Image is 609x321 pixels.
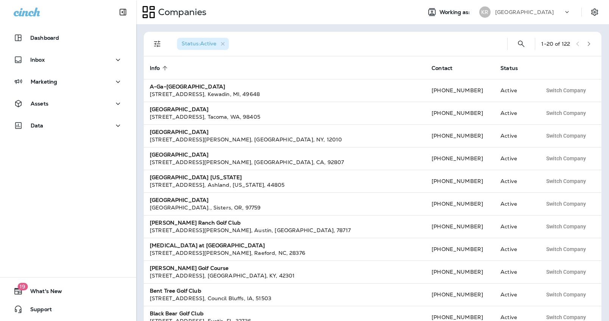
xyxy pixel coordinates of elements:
[542,221,590,232] button: Switch Company
[150,106,208,113] strong: [GEOGRAPHIC_DATA]
[150,287,201,294] strong: Bent Tree Golf Club
[150,65,160,71] span: Info
[426,238,494,261] td: [PHONE_NUMBER]
[17,283,28,290] span: 19
[542,130,590,141] button: Switch Company
[426,147,494,170] td: [PHONE_NUMBER]
[30,57,45,63] p: Inbox
[150,129,208,135] strong: [GEOGRAPHIC_DATA]
[150,65,170,71] span: Info
[440,9,472,16] span: Working as:
[150,90,419,98] div: [STREET_ADDRESS] , Kewadin , MI , 49648
[542,107,590,119] button: Switch Company
[479,6,491,18] div: KR
[542,153,590,164] button: Switch Company
[426,261,494,283] td: [PHONE_NUMBER]
[542,175,590,187] button: Switch Company
[150,113,419,121] div: [STREET_ADDRESS] , Tacoma , WA , 98405
[494,102,536,124] td: Active
[150,151,208,158] strong: [GEOGRAPHIC_DATA]
[426,79,494,102] td: [PHONE_NUMBER]
[495,9,554,15] p: [GEOGRAPHIC_DATA]
[546,247,586,252] span: Switch Company
[150,181,419,189] div: [STREET_ADDRESS] , Ashland , [US_STATE] , 44805
[150,197,208,203] strong: [GEOGRAPHIC_DATA]
[426,170,494,192] td: [PHONE_NUMBER]
[150,83,225,90] strong: A-Ga-[GEOGRAPHIC_DATA]
[494,261,536,283] td: Active
[150,226,419,234] div: [STREET_ADDRESS][PERSON_NAME] , Austin , [GEOGRAPHIC_DATA] , 78717
[546,133,586,138] span: Switch Company
[31,123,43,129] p: Data
[542,289,590,300] button: Switch Company
[31,101,48,107] p: Assets
[8,96,129,111] button: Assets
[31,79,57,85] p: Marketing
[150,242,265,249] strong: [MEDICAL_DATA] at [GEOGRAPHIC_DATA]
[426,215,494,238] td: [PHONE_NUMBER]
[150,36,165,51] button: Filters
[150,174,242,181] strong: [GEOGRAPHIC_DATA] [US_STATE]
[432,65,452,71] span: Contact
[514,36,529,51] button: Search Companies
[8,74,129,89] button: Marketing
[30,35,59,41] p: Dashboard
[150,204,419,211] div: [GEOGRAPHIC_DATA]. , Sisters , OR , 97759
[426,192,494,215] td: [PHONE_NUMBER]
[494,124,536,147] td: Active
[542,243,590,255] button: Switch Company
[494,147,536,170] td: Active
[150,310,204,317] strong: Black Bear Golf Club
[546,224,586,229] span: Switch Company
[546,315,586,320] span: Switch Company
[546,88,586,93] span: Switch Company
[182,40,216,47] span: Status : Active
[494,283,536,306] td: Active
[494,238,536,261] td: Active
[494,215,536,238] td: Active
[500,65,528,71] span: Status
[150,219,241,226] strong: [PERSON_NAME] Ranch Golf Club
[150,295,419,302] div: [STREET_ADDRESS] , Council Bluffs , IA , 51503
[546,201,586,206] span: Switch Company
[494,170,536,192] td: Active
[426,102,494,124] td: [PHONE_NUMBER]
[155,6,207,18] p: Companies
[8,118,129,133] button: Data
[150,272,419,279] div: [STREET_ADDRESS] , [GEOGRAPHIC_DATA] , KY , 42301
[8,30,129,45] button: Dashboard
[8,302,129,317] button: Support
[542,198,590,209] button: Switch Company
[150,158,419,166] div: [STREET_ADDRESS][PERSON_NAME] , [GEOGRAPHIC_DATA] , CA , 92807
[542,266,590,278] button: Switch Company
[500,65,518,71] span: Status
[23,288,62,297] span: What's New
[494,192,536,215] td: Active
[150,265,229,271] strong: [PERSON_NAME] Golf Course
[546,178,586,184] span: Switch Company
[112,5,134,20] button: Collapse Sidebar
[494,79,536,102] td: Active
[150,136,419,143] div: [STREET_ADDRESS][PERSON_NAME] , [GEOGRAPHIC_DATA] , NY , 12010
[542,85,590,96] button: Switch Company
[8,52,129,67] button: Inbox
[546,110,586,116] span: Switch Company
[426,124,494,147] td: [PHONE_NUMBER]
[432,65,462,71] span: Contact
[546,292,586,297] span: Switch Company
[546,156,586,161] span: Switch Company
[150,249,419,257] div: [STREET_ADDRESS][PERSON_NAME] , Raeford , NC , 28376
[541,41,570,47] div: 1 - 20 of 122
[588,5,601,19] button: Settings
[8,284,129,299] button: 19What's New
[23,306,52,315] span: Support
[546,269,586,274] span: Switch Company
[426,283,494,306] td: [PHONE_NUMBER]
[177,38,229,50] div: Status:Active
